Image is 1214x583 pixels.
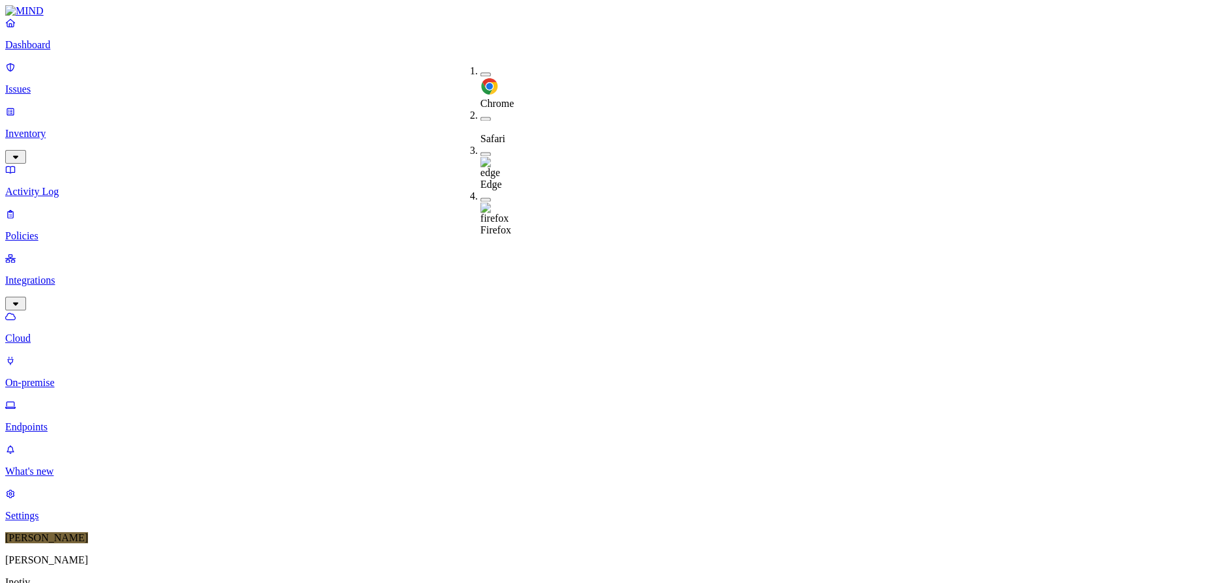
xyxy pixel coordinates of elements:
[5,17,1209,51] a: Dashboard
[5,377,1209,389] p: On-premise
[5,532,88,543] span: [PERSON_NAME]
[5,399,1209,433] a: Endpoints
[5,466,1209,477] p: What's new
[5,421,1209,433] p: Endpoints
[481,189,502,200] span: Edge
[481,121,504,143] img: safari
[5,39,1209,51] p: Dashboard
[5,83,1209,95] p: Issues
[5,252,1209,308] a: Integrations
[5,275,1209,286] p: Integrations
[5,310,1209,344] a: Cloud
[5,488,1209,522] a: Settings
[481,77,499,95] img: chrome
[481,213,509,235] img: firefox
[5,106,1209,162] a: Inventory
[481,98,514,109] span: Chrome
[5,5,1209,17] a: MIND
[5,5,44,17] img: MIND
[481,235,511,246] span: Firefox
[5,355,1209,389] a: On-premise
[481,167,500,189] img: edge
[5,128,1209,140] p: Inventory
[5,510,1209,522] p: Settings
[5,164,1209,198] a: Activity Log
[5,61,1209,95] a: Issues
[5,554,1209,566] p: [PERSON_NAME]
[5,333,1209,344] p: Cloud
[5,230,1209,242] p: Policies
[5,186,1209,198] p: Activity Log
[5,208,1209,242] a: Policies
[5,443,1209,477] a: What's new
[481,143,505,155] span: Safari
